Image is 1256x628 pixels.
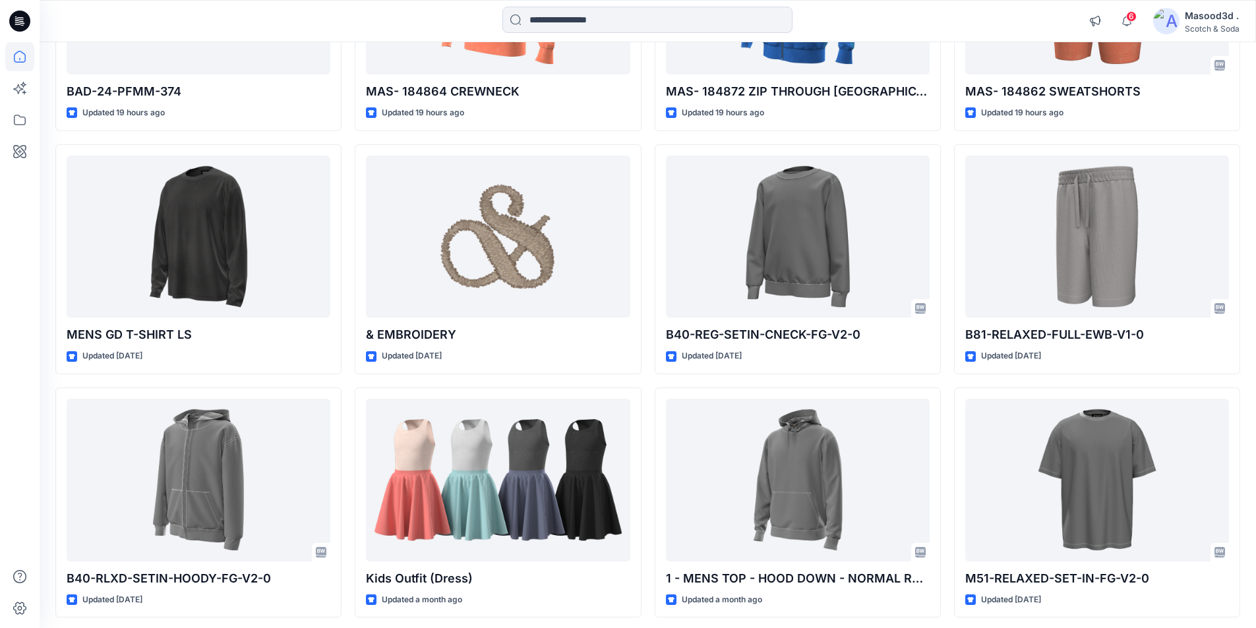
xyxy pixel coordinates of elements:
[965,326,1229,344] p: B81-RELAXED-FULL-EWB-V1-0
[965,399,1229,561] a: M51-RELAXED-SET-IN-FG-V2-0
[965,82,1229,101] p: MAS- 184862 SWEATSHORTS
[382,593,462,607] p: Updated a month ago
[682,349,742,363] p: Updated [DATE]
[965,569,1229,588] p: M51-RELAXED-SET-IN-FG-V2-0
[1185,8,1240,24] div: Masood3d .
[682,593,762,607] p: Updated a month ago
[67,326,330,344] p: MENS GD T-SHIRT LS
[981,349,1041,363] p: Updated [DATE]
[82,106,165,120] p: Updated 19 hours ago
[666,399,930,561] a: 1 - MENS TOP - HOOD DOWN - NORMAL RENDER
[382,106,464,120] p: Updated 19 hours ago
[981,593,1041,607] p: Updated [DATE]
[67,82,330,101] p: BAD-24-PFMM-374
[666,156,930,318] a: B40-REG-SETIN-CNECK-FG-V2-0
[82,349,142,363] p: Updated [DATE]
[1126,11,1137,22] span: 6
[366,399,630,561] a: Kids Outfit (Dress)
[67,569,330,588] p: B40-RLXD-SETIN-HOODY-FG-V2-0
[965,156,1229,318] a: B81-RELAXED-FULL-EWB-V1-0
[366,156,630,318] a: & EMBROIDERY
[366,569,630,588] p: Kids Outfit (Dress)
[82,593,142,607] p: Updated [DATE]
[666,82,930,101] p: MAS- 184872 ZIP THROUGH [GEOGRAPHIC_DATA]
[67,399,330,561] a: B40-RLXD-SETIN-HOODY-FG-V2-0
[1185,24,1240,34] div: Scotch & Soda
[382,349,442,363] p: Updated [DATE]
[67,156,330,318] a: MENS GD T-SHIRT LS
[1153,8,1180,34] img: avatar
[682,106,764,120] p: Updated 19 hours ago
[666,326,930,344] p: B40-REG-SETIN-CNECK-FG-V2-0
[981,106,1063,120] p: Updated 19 hours ago
[366,326,630,344] p: & EMBROIDERY
[366,82,630,101] p: MAS- 184864 CREWNECK
[666,569,930,588] p: 1 - MENS TOP - HOOD DOWN - NORMAL RENDER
